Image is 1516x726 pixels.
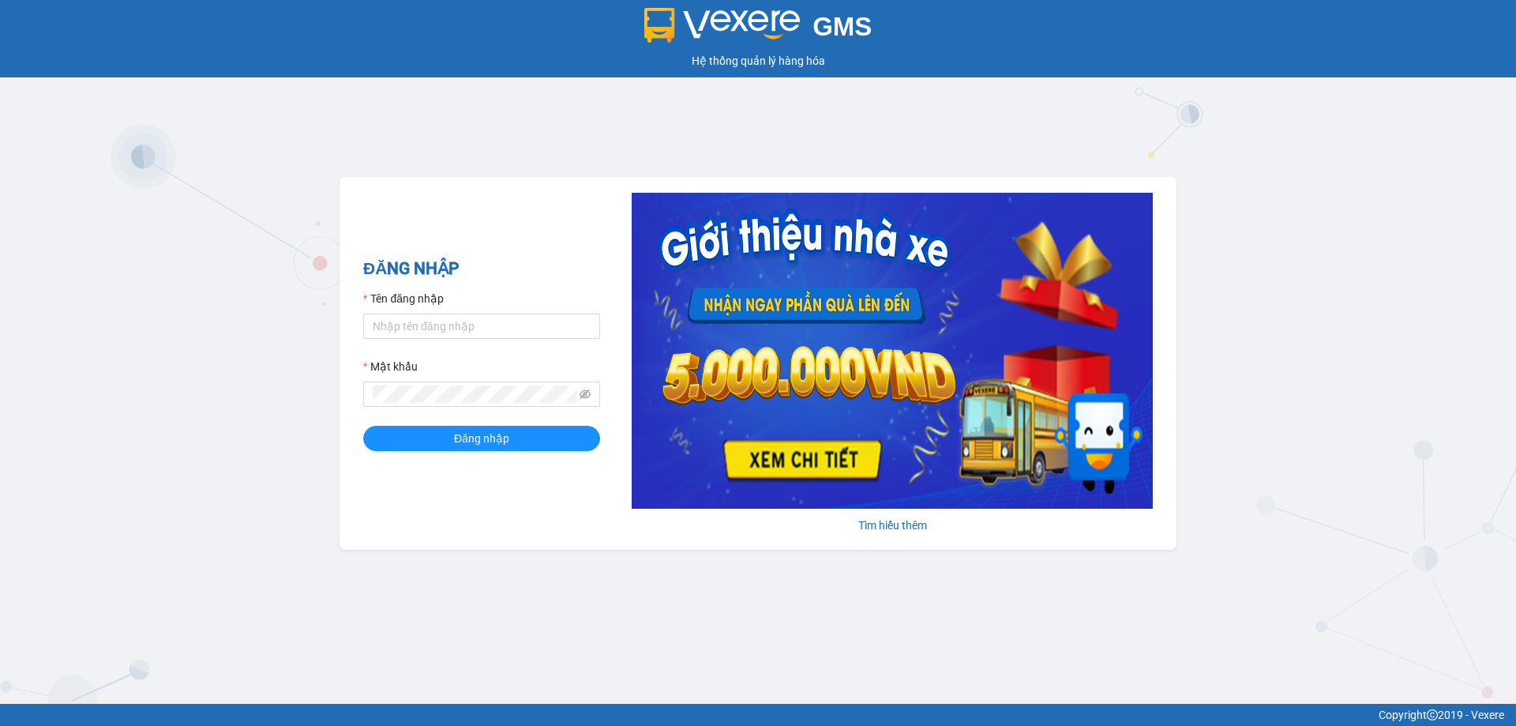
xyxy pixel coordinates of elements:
h2: ĐĂNG NHẬP [363,256,600,282]
label: Tên đăng nhập [363,290,444,307]
button: Đăng nhập [363,426,600,451]
div: Tìm hiểu thêm [632,517,1153,534]
img: logo 2 [644,8,801,43]
div: Copyright 2019 - Vexere [12,706,1504,724]
label: Mật khẩu [363,358,418,375]
span: eye-invisible [580,389,591,400]
div: Hệ thống quản lý hàng hóa [4,52,1512,70]
img: banner-0 [632,193,1153,509]
span: Đăng nhập [454,430,509,447]
input: Mật khẩu [373,386,576,403]
input: Tên đăng nhập [363,314,600,339]
a: GMS [644,24,872,36]
span: GMS [812,12,872,41]
span: copyright [1427,709,1438,720]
